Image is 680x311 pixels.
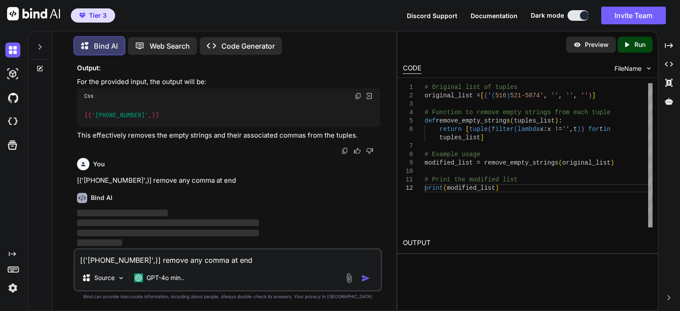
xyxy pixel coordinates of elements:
[91,193,112,202] h6: Bind AI
[79,13,85,18] img: premium
[544,92,547,99] span: ,
[89,11,107,20] span: Tier 3
[93,160,105,169] h6: You
[562,159,610,166] span: original_list
[603,126,610,133] span: in
[341,147,348,154] img: copy
[562,126,570,133] span: ''
[77,77,380,87] p: For the provided input, the output will be:
[425,151,480,158] span: # Example usage
[581,126,584,133] span: )
[540,126,544,133] span: x
[634,40,645,49] p: Run
[566,92,573,99] span: ''
[447,184,495,192] span: modified_list
[601,7,666,24] button: Invite Team
[559,117,562,124] span: :
[92,111,148,119] span: '[PHONE_NUMBER]'
[150,41,190,51] p: Web Search
[436,117,510,124] span: remove_empty_strings
[403,108,413,117] div: 4
[425,176,518,183] span: # Print the modified list
[588,92,592,99] span: )
[77,210,168,216] span: ‌
[77,230,259,236] span: ‌
[7,7,60,20] img: Bind AI
[366,147,373,154] img: dislike
[495,92,506,99] span: 516
[645,65,653,72] img: chevron down
[5,66,20,81] img: darkAi-studio
[344,273,354,283] img: attachment
[585,40,609,49] p: Preview
[443,184,447,192] span: (
[573,126,577,133] span: t
[403,100,413,108] div: 3
[570,126,573,133] span: ,
[77,63,380,73] h3: Output:
[491,92,495,99] span: (
[403,167,413,176] div: 10
[544,126,547,133] span: :
[403,92,413,100] div: 2
[484,92,488,99] span: (
[403,150,413,159] div: 8
[518,126,540,133] span: lambda
[577,126,581,133] span: )
[77,131,380,141] p: This effectively removes the empty strings and their associated commas from the tuples.
[84,92,93,100] span: Css
[495,184,499,192] span: )
[403,184,413,192] div: 12
[94,41,118,51] p: Bind AI
[599,126,603,133] span: t
[425,92,480,99] span: original_list =
[117,274,125,282] img: Pick Models
[5,42,20,58] img: darkChat
[559,92,562,99] span: ,
[491,126,514,133] span: filter
[573,41,581,49] img: preview
[506,92,510,99] span: )
[440,134,480,141] span: tuples_list
[361,274,370,283] img: icon
[514,126,518,133] span: (
[581,92,588,99] span: ''
[425,109,610,116] span: # Function to remove empty strings from each tuple
[73,293,382,300] p: Bind can provide inaccurate information, including about people. Always double-check its answers....
[510,92,544,99] span: 521-5874'
[425,159,558,166] span: modified_list = remove_empty_strings
[403,142,413,150] div: 7
[221,41,275,51] p: Code Generator
[134,273,143,282] img: GPT-4o mini
[77,239,123,246] span: ‌
[471,11,518,20] button: Documentation
[403,63,421,74] div: CODE
[94,273,115,282] p: Source
[403,83,413,92] div: 1
[592,92,595,99] span: ]
[71,8,115,23] button: premiumTier 3
[407,11,457,20] button: Discord Support
[480,134,484,141] span: ]
[354,147,361,154] img: like
[403,117,413,125] div: 5
[425,84,518,91] span: # Original list of tuples
[573,92,577,99] span: ,
[555,117,558,124] span: )
[547,126,562,133] span: x !=
[588,126,599,133] span: for
[531,11,564,20] span: Dark mode
[510,117,514,124] span: (
[403,159,413,167] div: 9
[610,159,614,166] span: )
[440,126,462,133] span: return
[77,219,259,226] span: ‌
[5,114,20,129] img: cloudideIcon
[398,233,658,253] h2: OUTPUT
[551,92,559,99] span: ''
[5,90,20,105] img: githubDark
[365,92,373,100] img: Open in Browser
[77,176,380,186] p: [('[PHONE_NUMBER]',)] remove any comma at end
[488,92,491,99] span: '
[514,117,555,124] span: tuples_list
